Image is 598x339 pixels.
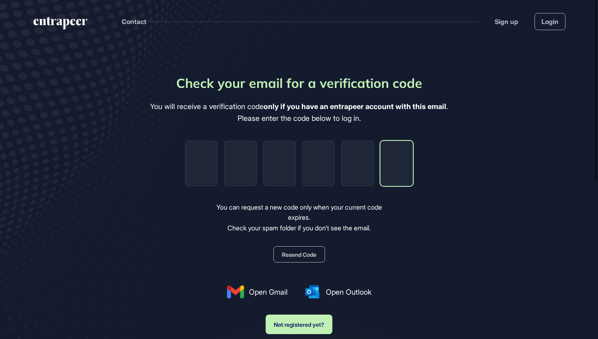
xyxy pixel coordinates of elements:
[122,16,146,27] button: Contact
[266,306,332,334] a: Not registered yet?
[205,202,393,234] div: You can request a new code only when your current code expires. Check your spam folder if you don...
[176,73,422,93] div: Check your email for a verification code
[227,285,288,298] a: Open Gmail
[326,287,371,297] span: Open Outlook
[33,17,88,33] a: entrapeer-logo
[150,101,448,125] div: You will receive a verification code . Please enter the code below to log in.
[249,287,288,297] span: Open Gmail
[273,246,325,262] button: Resend Code
[266,315,332,334] button: Not registered yet?
[495,17,518,26] a: Sign up
[535,13,565,30] a: Login
[304,285,371,298] a: Open Outlook
[264,102,446,111] b: only if you have an entrapeer account with this email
